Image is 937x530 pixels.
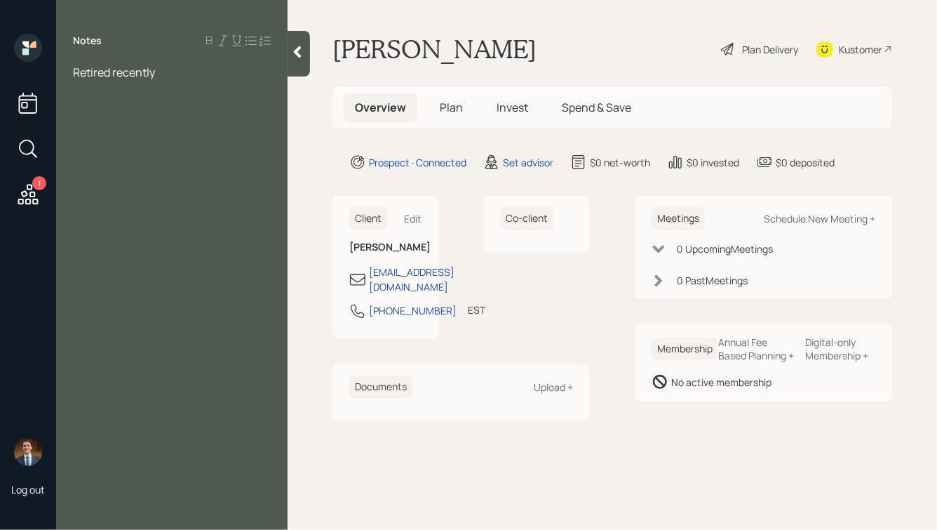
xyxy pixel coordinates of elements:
[839,42,882,57] div: Kustomer
[501,207,554,230] h6: Co-client
[468,303,485,317] div: EST
[742,42,798,57] div: Plan Delivery
[497,100,528,115] span: Invest
[503,155,553,170] div: Set advisor
[369,155,466,170] div: Prospect · Connected
[73,34,102,48] label: Notes
[652,338,718,361] h6: Membership
[349,207,387,230] h6: Client
[32,176,46,190] div: 1
[562,100,631,115] span: Spend & Save
[11,483,45,496] div: Log out
[776,155,835,170] div: $0 deposited
[355,100,406,115] span: Overview
[677,273,748,288] div: 0 Past Meeting s
[764,212,875,225] div: Schedule New Meeting +
[349,376,412,399] h6: Documents
[332,34,537,65] h1: [PERSON_NAME]
[440,100,463,115] span: Plan
[405,212,422,225] div: Edit
[14,438,42,466] img: hunter_neumayer.jpg
[73,65,155,80] span: Retired recently
[671,375,771,390] div: No active membership
[687,155,739,170] div: $0 invested
[677,241,773,256] div: 0 Upcoming Meeting s
[590,155,650,170] div: $0 net-worth
[369,265,454,294] div: [EMAIL_ADDRESS][DOMAIN_NAME]
[349,241,422,253] h6: [PERSON_NAME]
[806,336,875,362] div: Digital-only Membership +
[369,303,457,318] div: [PHONE_NUMBER]
[534,380,573,394] div: Upload +
[718,336,795,362] div: Annual Fee Based Planning +
[652,207,705,230] h6: Meetings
